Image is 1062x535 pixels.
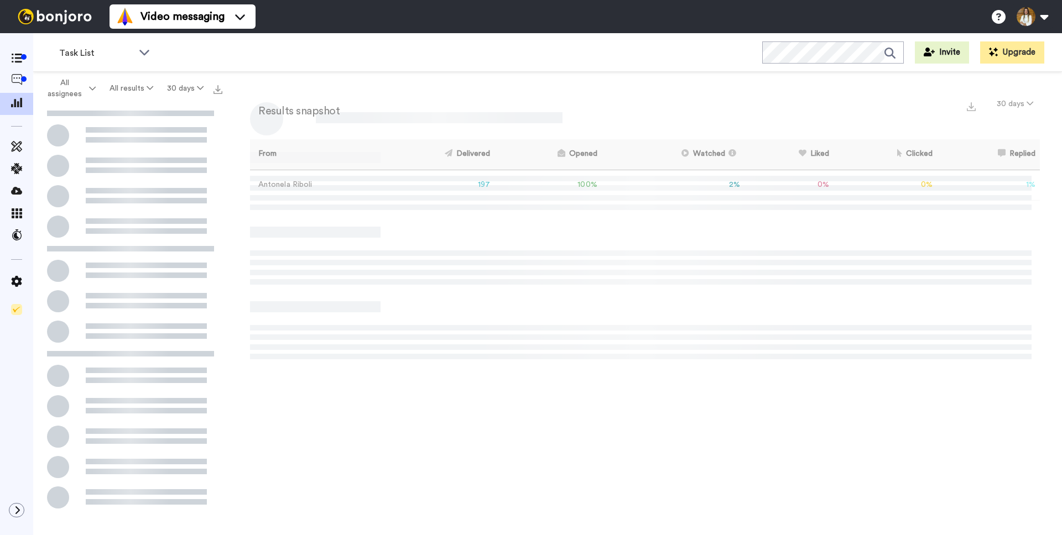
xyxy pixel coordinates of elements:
[250,105,340,117] h2: Results snapshot
[834,139,938,170] th: Clicked
[42,77,87,99] span: All assignees
[602,139,745,170] th: Watched
[140,9,225,24] span: Video messaging
[116,8,134,25] img: vm-color.svg
[214,85,222,94] img: export.svg
[250,139,377,170] th: From
[937,170,1040,200] td: 1 %
[103,78,160,98] button: All results
[967,102,976,111] img: export.svg
[59,46,133,60] span: Task List
[494,139,601,170] th: Opened
[35,73,103,104] button: All assignees
[11,304,22,315] img: Checklist.svg
[377,170,494,200] td: 197
[602,170,745,200] td: 2 %
[160,78,210,98] button: 30 days
[494,170,601,200] td: 100 %
[377,139,494,170] th: Delivered
[964,98,979,114] button: Export a summary of each team member’s results that match this filter now.
[937,139,1040,170] th: Replied
[250,170,377,200] td: Antonela Riboli
[210,80,226,97] button: Export all results that match these filters now.
[990,94,1040,114] button: 30 days
[834,170,938,200] td: 0 %
[745,170,834,200] td: 0 %
[980,41,1044,64] button: Upgrade
[915,41,969,64] button: Invite
[745,139,834,170] th: Liked
[13,9,96,24] img: bj-logo-header-white.svg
